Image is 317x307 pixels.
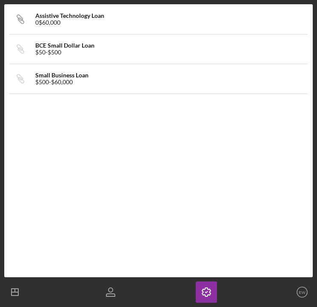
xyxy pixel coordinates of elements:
button: EW [291,281,313,303]
div: 0 $60,000 [35,19,104,26]
div: $50 - $500 [35,49,94,56]
div: Assistive Technology Loan [35,12,104,19]
text: EW [299,290,306,295]
div: BCE Small Dollar Loan [35,42,94,49]
div: Small Business Loan [35,72,89,79]
div: $500 - $60,000 [35,79,89,85]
